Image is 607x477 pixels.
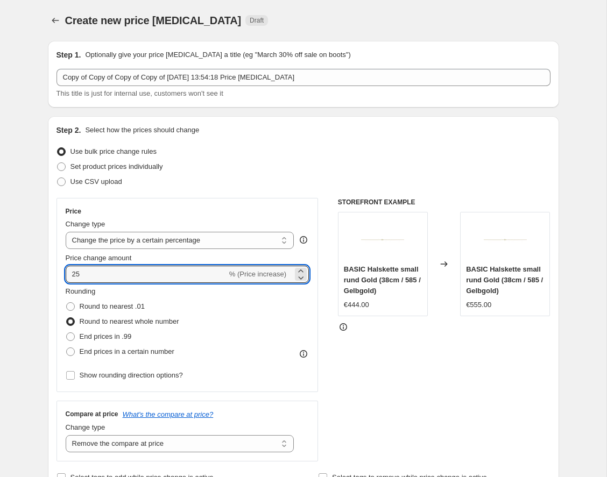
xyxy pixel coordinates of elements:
button: What's the compare at price? [123,410,214,418]
span: Round to nearest .01 [80,302,145,310]
span: Use bulk price change rules [70,147,157,155]
span: Draft [250,16,264,25]
input: -15 [66,266,227,283]
h3: Compare at price [66,410,118,418]
div: help [298,234,309,245]
h2: Step 1. [57,49,81,60]
span: Round to nearest whole number [80,317,179,325]
input: 30% off holiday sale [57,69,550,86]
div: €555.00 [466,300,491,310]
span: % (Price increase) [229,270,286,278]
span: End prices in a certain number [80,347,174,355]
span: BASIC Halskette small rund Gold (38cm / 585 / Gelbgold) [466,265,543,295]
img: Monano-Schmuck-Produktbild-Halskette-Basic-small-rund-gold_80x.jpg [361,218,404,261]
span: This title is just for internal use, customers won't see it [57,89,223,97]
img: Monano-Schmuck-Produktbild-Halskette-Basic-small-rund-gold_80x.jpg [484,218,527,261]
div: €444.00 [344,300,369,310]
span: Set product prices individually [70,162,163,170]
span: Change type [66,423,105,431]
p: Select how the prices should change [85,125,199,136]
button: Price change jobs [48,13,63,28]
span: Create new price [MEDICAL_DATA] [65,15,242,26]
p: Optionally give your price [MEDICAL_DATA] a title (eg "March 30% off sale on boots") [85,49,350,60]
span: Use CSV upload [70,177,122,186]
span: End prices in .99 [80,332,132,340]
h6: STOREFRONT EXAMPLE [338,198,550,207]
span: Rounding [66,287,96,295]
span: Change type [66,220,105,228]
h3: Price [66,207,81,216]
h2: Step 2. [57,125,81,136]
span: Price change amount [66,254,132,262]
span: BASIC Halskette small rund Gold (38cm / 585 / Gelbgold) [344,265,421,295]
span: Show rounding direction options? [80,371,183,379]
